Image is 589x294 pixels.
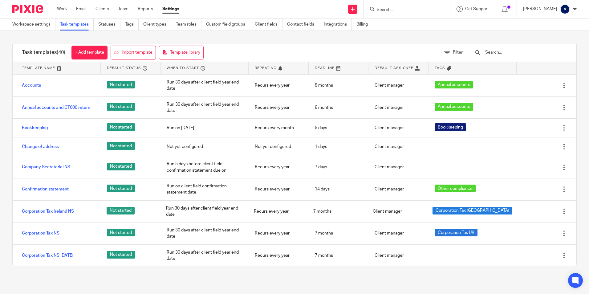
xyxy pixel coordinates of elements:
a: Task templates [60,18,94,31]
div: Run 30 days after client field year end date [160,223,249,244]
div: Client manager [368,78,428,93]
div: 7 months [309,226,368,241]
div: Client manager [368,120,428,136]
a: Corporation Tax NS [DATE] [22,252,73,259]
div: Run 30 days after client field year end date [160,97,249,119]
div: Client manager [368,182,428,197]
div: Run on [DATE] [160,120,249,136]
div: Client manager [368,226,428,241]
span: Bookkeeping [438,124,463,130]
a: Tags [125,18,139,31]
a: Statuses [98,18,120,31]
div: 8 months [309,100,368,115]
a: Accounts [22,82,41,88]
a: Contact fields [287,18,319,31]
span: When to start [167,65,199,71]
span: Not started [107,251,135,259]
a: Custom field groups [206,18,250,31]
div: Recurs every year [249,100,308,115]
span: Annual accounts [438,82,470,88]
div: 5 days [309,120,368,136]
div: Not yet configured [160,139,249,154]
a: Client types [143,18,171,31]
a: Settings [162,6,179,12]
a: Client fields [255,18,282,31]
div: 14 days [309,182,368,197]
a: Template library [159,46,204,59]
div: Client manager [368,248,428,263]
span: Tags [435,65,445,71]
span: Not started [107,142,135,150]
a: Workspace settings [12,18,55,31]
a: Work [57,6,67,12]
span: Not started [107,185,135,192]
input: Search... [485,49,556,56]
span: Corporation Tax UK [438,230,474,236]
div: Recurs every year [249,226,308,241]
span: Not started [107,123,135,131]
div: Client manager [368,100,428,115]
div: 7 days [309,159,368,175]
div: Run 30 days after client field year end date [160,245,249,267]
a: Company Secretarial NS [22,164,70,170]
span: Corporation Tax [GEOGRAPHIC_DATA] [436,207,509,214]
a: Bookkeeping [22,125,48,131]
div: Recurs every month [249,120,308,136]
div: 7 months [309,248,368,263]
a: Confirmation statement [22,186,69,192]
span: Filter [453,50,463,55]
div: Recurs every year [248,204,307,219]
div: Client manager [367,204,426,219]
a: + Add template [71,46,108,59]
span: Not started [107,229,135,236]
div: Run 5 days before client field confirmation statement due on [160,156,249,178]
span: Repeating [255,65,276,71]
img: Screenshot%202025-08-05%20101949.png [560,4,570,14]
div: Client manager [368,159,428,175]
span: Other compliance [438,186,473,192]
a: Billing [356,18,372,31]
div: Recurs every year [249,248,308,263]
div: 1 days [309,139,368,154]
a: Annual accounts and CT600 return [22,104,90,111]
span: Not started [107,81,135,88]
a: Team [118,6,128,12]
input: Search [376,7,432,13]
a: Email [76,6,86,12]
div: Run 30 days after client field year end date [160,75,249,96]
div: 8 months [309,78,368,93]
a: Corporation Tax NS [22,230,59,236]
div: 7 months [307,204,367,219]
span: Not started [107,163,135,170]
div: Run 30 days after client field year end date [160,201,248,223]
span: Not started [107,207,135,214]
div: Recurs every year [249,182,308,197]
div: Recurs every year [249,159,308,175]
a: Integrations [324,18,352,31]
p: [PERSON_NAME] [523,6,557,12]
span: Get Support [465,7,489,11]
div: Run on client field confirmation statement date [160,178,249,200]
div: Recurs every year [249,78,308,93]
span: Annual accounts [438,104,470,110]
a: Import template [111,46,156,59]
h1: Task templates [22,49,65,56]
img: Pixie [12,5,43,13]
span: Template name [22,65,55,71]
span: Default assignee [375,65,413,71]
span: Not started [107,103,135,111]
span: (40) [57,50,65,55]
a: Reports [138,6,153,12]
div: Not yet configured [249,139,308,154]
div: Client manager [368,139,428,154]
a: Change of address [22,144,59,150]
span: Deadline [315,65,335,71]
a: Corporation Tax Ireland NS [22,208,74,214]
a: Team roles [176,18,201,31]
a: Clients [95,6,109,12]
span: Default status [107,65,141,71]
